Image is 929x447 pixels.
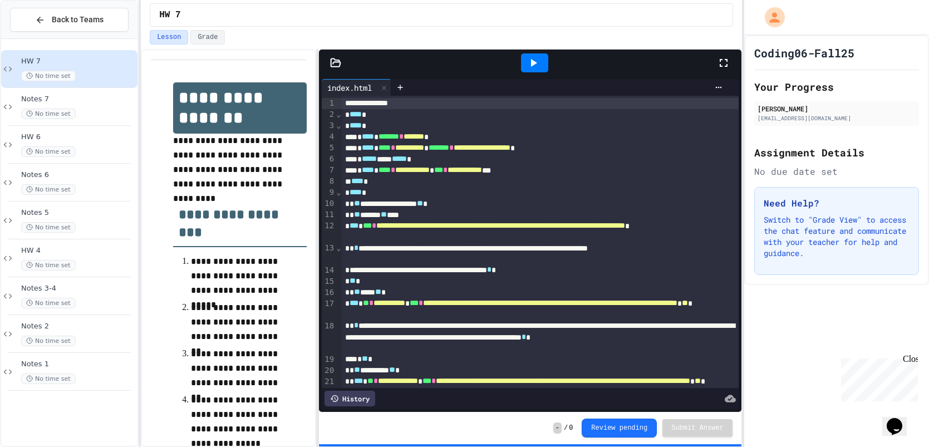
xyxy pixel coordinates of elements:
button: Lesson [150,30,188,45]
div: 8 [322,176,336,187]
span: / [564,424,568,433]
span: Notes 1 [21,360,135,369]
span: No time set [21,222,76,233]
span: Fold line [336,188,341,197]
span: HW 6 [21,132,135,142]
iframe: chat widget [882,402,918,436]
span: Fold line [336,243,341,252]
span: No time set [21,298,76,308]
span: No time set [21,109,76,119]
div: My Account [753,4,788,30]
div: 19 [322,354,336,365]
div: 6 [322,154,336,165]
div: 12 [322,220,336,243]
div: 3 [322,120,336,131]
span: Notes 7 [21,95,135,104]
div: Chat with us now!Close [4,4,77,71]
span: No time set [21,146,76,157]
span: HW 4 [21,246,135,256]
div: 13 [322,243,336,265]
p: Switch to "Grade View" to access the chat feature and communicate with your teacher for help and ... [764,214,910,259]
div: 18 [322,321,336,354]
iframe: chat widget [837,354,918,401]
div: [EMAIL_ADDRESS][DOMAIN_NAME] [758,114,916,122]
div: 15 [322,276,336,287]
span: Notes 3-4 [21,284,135,293]
div: 21 [322,376,336,399]
div: 2 [322,109,336,120]
span: No time set [21,374,76,384]
span: No time set [21,336,76,346]
div: index.html [322,79,391,96]
div: [PERSON_NAME] [758,104,916,114]
h2: Assignment Details [754,145,919,160]
span: No time set [21,260,76,271]
span: Notes 2 [21,322,135,331]
div: index.html [322,82,377,94]
div: History [325,391,375,406]
div: 5 [322,143,336,154]
span: - [553,423,562,434]
div: 9 [322,187,336,198]
span: No time set [21,71,76,81]
span: Fold line [336,121,341,130]
div: 4 [322,131,336,143]
span: Fold line [336,110,341,119]
span: No time set [21,184,76,195]
div: 7 [322,165,336,176]
h2: Your Progress [754,79,919,95]
span: Notes 6 [21,170,135,180]
button: Submit Answer [662,419,733,437]
span: Back to Teams [52,14,104,26]
span: Notes 5 [21,208,135,218]
span: HW 7 [21,57,135,66]
div: 17 [322,298,336,321]
div: No due date set [754,165,919,178]
span: Submit Answer [671,424,724,433]
button: Review pending [582,419,657,438]
div: 20 [322,365,336,376]
div: 1 [322,98,336,109]
span: 0 [569,424,573,433]
button: Back to Teams [10,8,129,32]
button: Grade [190,30,225,45]
div: 14 [322,265,336,276]
div: 16 [322,287,336,298]
div: 11 [322,209,336,220]
h3: Need Help? [764,197,910,210]
div: 10 [322,198,336,209]
h1: Coding06-Fall25 [754,45,854,61]
span: HW 7 [159,8,180,22]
